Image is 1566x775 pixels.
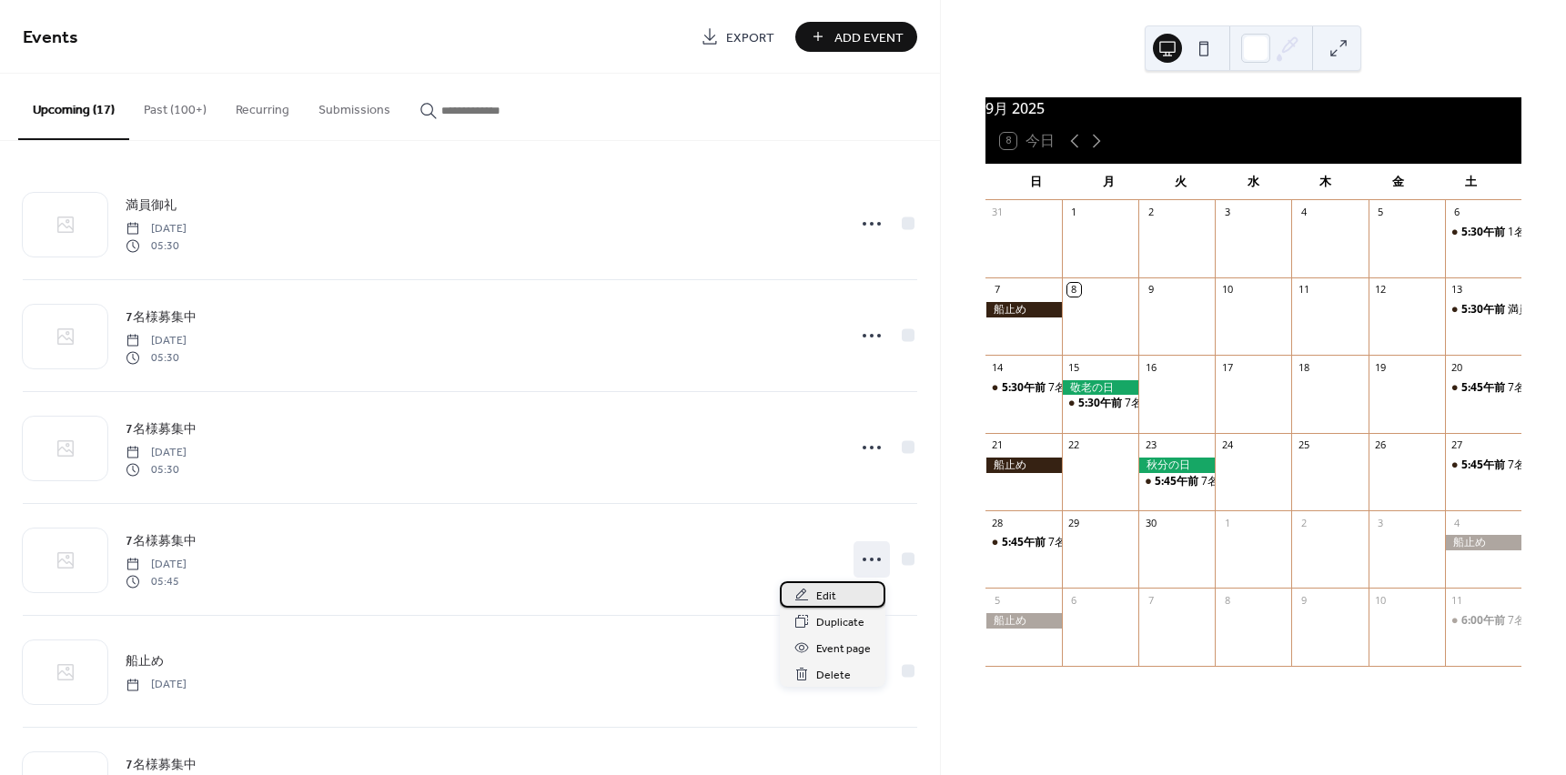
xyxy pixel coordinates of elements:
[1072,164,1145,200] div: 月
[126,196,177,216] span: 満員御礼
[991,206,1005,219] div: 31
[816,587,836,606] span: Edit
[1297,283,1310,297] div: 11
[1508,302,1551,317] div: 満員御礼
[1048,380,1109,396] div: 7名様募集中
[816,666,851,685] span: Delete
[1374,206,1388,219] div: 5
[18,74,129,140] button: Upcoming (17)
[1374,516,1388,529] div: 3
[1067,283,1081,297] div: 8
[991,516,1005,529] div: 28
[1067,438,1081,452] div: 22
[1138,458,1215,473] div: 秋分の日
[126,754,197,775] a: 7名様募集中
[126,652,164,671] span: 船止め
[1461,380,1508,396] span: 5:45午前
[1461,613,1508,629] span: 6:00午前
[1000,164,1073,200] div: 日
[1048,535,1109,550] div: 7名様募集中
[221,74,304,138] button: Recurring
[1374,283,1388,297] div: 12
[1434,164,1507,200] div: 土
[726,28,774,47] span: Export
[126,418,197,439] a: 7名様募集中
[1220,516,1234,529] div: 1
[985,97,1521,119] div: 9月 2025
[126,530,197,551] a: 7名様募集中
[1201,474,1262,489] div: 7名様募集中
[126,650,164,671] a: 船止め
[1461,225,1508,240] span: 5:30午前
[1155,474,1201,489] span: 5:45午前
[1450,593,1464,607] div: 11
[126,445,187,461] span: [DATE]
[126,237,187,254] span: 05:30
[834,28,904,47] span: Add Event
[985,302,1062,317] div: 船止め
[1220,438,1234,452] div: 24
[1445,225,1521,240] div: 1名様募集中
[1297,206,1310,219] div: 4
[126,573,187,589] span: 05:45
[1002,380,1048,396] span: 5:30午前
[126,221,187,237] span: [DATE]
[1220,206,1234,219] div: 3
[795,22,917,52] button: Add Event
[126,756,197,775] span: 7名様募集中
[1144,516,1157,529] div: 30
[1144,360,1157,374] div: 16
[126,420,197,439] span: 7名様募集中
[816,639,871,659] span: Event page
[1138,474,1215,489] div: 7名様募集中
[1450,206,1464,219] div: 6
[1445,613,1521,629] div: 7名様募集中
[1450,516,1464,529] div: 4
[126,677,187,693] span: [DATE]
[1374,593,1388,607] div: 10
[1067,516,1081,529] div: 29
[126,195,177,216] a: 満員御礼
[1125,396,1186,411] div: 7名様募集中
[985,380,1062,396] div: 7名様募集中
[1067,360,1081,374] div: 15
[1445,535,1521,550] div: 船止め
[1062,380,1138,396] div: 敬老の日
[126,349,187,366] span: 05:30
[991,283,1005,297] div: 7
[1374,438,1388,452] div: 26
[1461,458,1508,473] span: 5:45午前
[126,308,197,327] span: 7名様募集中
[1297,516,1310,529] div: 2
[304,74,405,138] button: Submissions
[126,557,187,573] span: [DATE]
[816,613,864,632] span: Duplicate
[1220,360,1234,374] div: 17
[126,307,197,327] a: 7名様募集中
[1144,206,1157,219] div: 2
[1062,396,1138,411] div: 7名様募集中
[1461,302,1508,317] span: 5:30午前
[991,360,1005,374] div: 14
[1362,164,1435,200] div: 金
[1144,593,1157,607] div: 7
[985,458,1062,473] div: 船止め
[1002,535,1048,550] span: 5:45午前
[1145,164,1217,200] div: 火
[1297,593,1310,607] div: 9
[1067,206,1081,219] div: 1
[687,22,788,52] a: Export
[1450,360,1464,374] div: 20
[1067,593,1081,607] div: 6
[985,535,1062,550] div: 7名様募集中
[985,613,1062,629] div: 船止め
[23,20,78,55] span: Events
[1144,438,1157,452] div: 23
[126,461,187,478] span: 05:30
[1220,593,1234,607] div: 8
[129,74,221,138] button: Past (100+)
[1374,360,1388,374] div: 19
[1217,164,1289,200] div: 水
[1445,380,1521,396] div: 7名様募集中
